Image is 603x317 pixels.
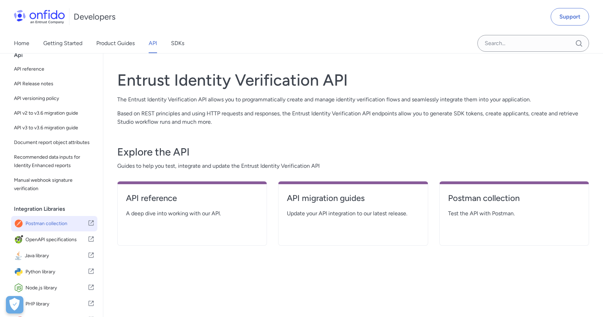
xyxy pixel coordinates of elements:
span: API v3 to v3.6 migration guide [14,124,95,132]
p: The Entrust Identity Verification API allows you to programmatically create and manage identity v... [117,95,589,104]
h4: API reference [126,193,258,204]
input: Onfido search input field [477,35,589,52]
h3: Explore the API [117,145,589,159]
span: Document report object attributes [14,138,95,147]
a: IconJava libraryJava library [11,248,97,264]
a: Product Guides [96,34,135,53]
img: IconJava library [14,251,25,261]
img: IconPython library [14,267,25,277]
a: Postman collection [448,193,580,209]
span: Postman collection [25,219,88,229]
a: API reference [11,62,97,76]
a: IconPython libraryPython library [11,264,97,280]
h1: Entrust Identity Verification API [117,70,589,90]
span: A deep dive into working with our API. [126,209,258,218]
span: Node.js library [25,283,88,293]
span: Java library [25,251,88,261]
div: Cookie Preferences [6,296,23,314]
a: IconNode.js libraryNode.js library [11,280,97,296]
a: API migration guides [287,193,419,209]
a: API versioning policy [11,92,97,106]
span: OpenAPI specifications [25,235,88,245]
span: Manual webhook signature verification [14,176,95,193]
div: Api [14,48,100,62]
span: Update your API integration to our latest release. [287,209,419,218]
a: Recommended data inputs for Identity Enhanced reports [11,150,97,173]
h4: API migration guides [287,193,419,204]
span: Test the API with Postman. [448,209,580,218]
a: API v3 to v3.6 migration guide [11,121,97,135]
span: API Release notes [14,80,95,88]
span: Recommended data inputs for Identity Enhanced reports [14,153,95,170]
a: IconPHP libraryPHP library [11,296,97,312]
a: API [149,34,157,53]
img: IconNode.js library [14,283,25,293]
h4: Postman collection [448,193,580,204]
a: Manual webhook signature verification [11,173,97,196]
a: IconOpenAPI specificationsOpenAPI specifications [11,232,97,247]
button: Open Preferences [6,296,23,314]
span: Python library [25,267,88,277]
a: IconPostman collectionPostman collection [11,216,97,231]
p: Based on REST principles and using HTTP requests and responses, the Entrust Identity Verification... [117,109,589,126]
img: Onfido Logo [14,10,65,24]
a: Document report object attributes [11,136,97,150]
a: Getting Started [43,34,82,53]
img: IconOpenAPI specifications [14,235,25,245]
a: API Release notes [11,77,97,91]
span: API reference [14,65,95,73]
span: Guides to help you test, integrate and update the Entrust Identity Verification API [117,162,589,170]
h1: Developers [74,11,116,22]
a: Support [551,8,589,26]
span: PHP library [25,299,88,309]
a: SDKs [171,34,184,53]
a: API v2 to v3.6 migration guide [11,106,97,120]
span: API v2 to v3.6 migration guide [14,109,95,117]
span: API versioning policy [14,94,95,103]
img: IconPostman collection [14,219,25,229]
a: API reference [126,193,258,209]
a: Home [14,34,29,53]
div: Integration Libraries [14,202,100,216]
